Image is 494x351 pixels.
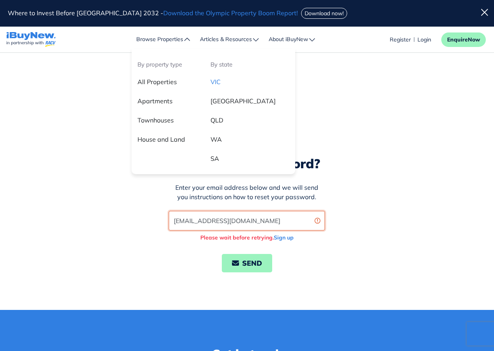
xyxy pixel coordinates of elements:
button: SEND [222,254,272,272]
input: Your email [169,211,325,230]
span: Download the Olympic Property Boom Report! [163,9,298,17]
a: QLD [205,113,295,133]
button: Download now! [301,8,347,19]
span: Where to Invest Before [GEOGRAPHIC_DATA] 2032 - [8,9,300,17]
span: Now [468,36,480,43]
a: Sign up [274,234,294,241]
img: logo [6,32,56,47]
strong: Please wait before retrying. [200,234,294,241]
a: navigations [6,30,56,49]
a: VIC [205,75,295,94]
div: Forgot your password? [88,154,406,173]
a: House and Land [132,133,205,144]
a: account [417,36,431,44]
a: Townhouses [132,113,205,133]
a: account [390,36,411,44]
a: WA [205,133,295,152]
a: Apartments [132,94,205,113]
button: EnquireNow [441,32,486,47]
a: [GEOGRAPHIC_DATA] [205,94,295,113]
a: SA [205,152,295,163]
a: All Properties [132,75,205,94]
div: Enter your email address below and we will send you instructions on how to reset your password. [165,183,330,202]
